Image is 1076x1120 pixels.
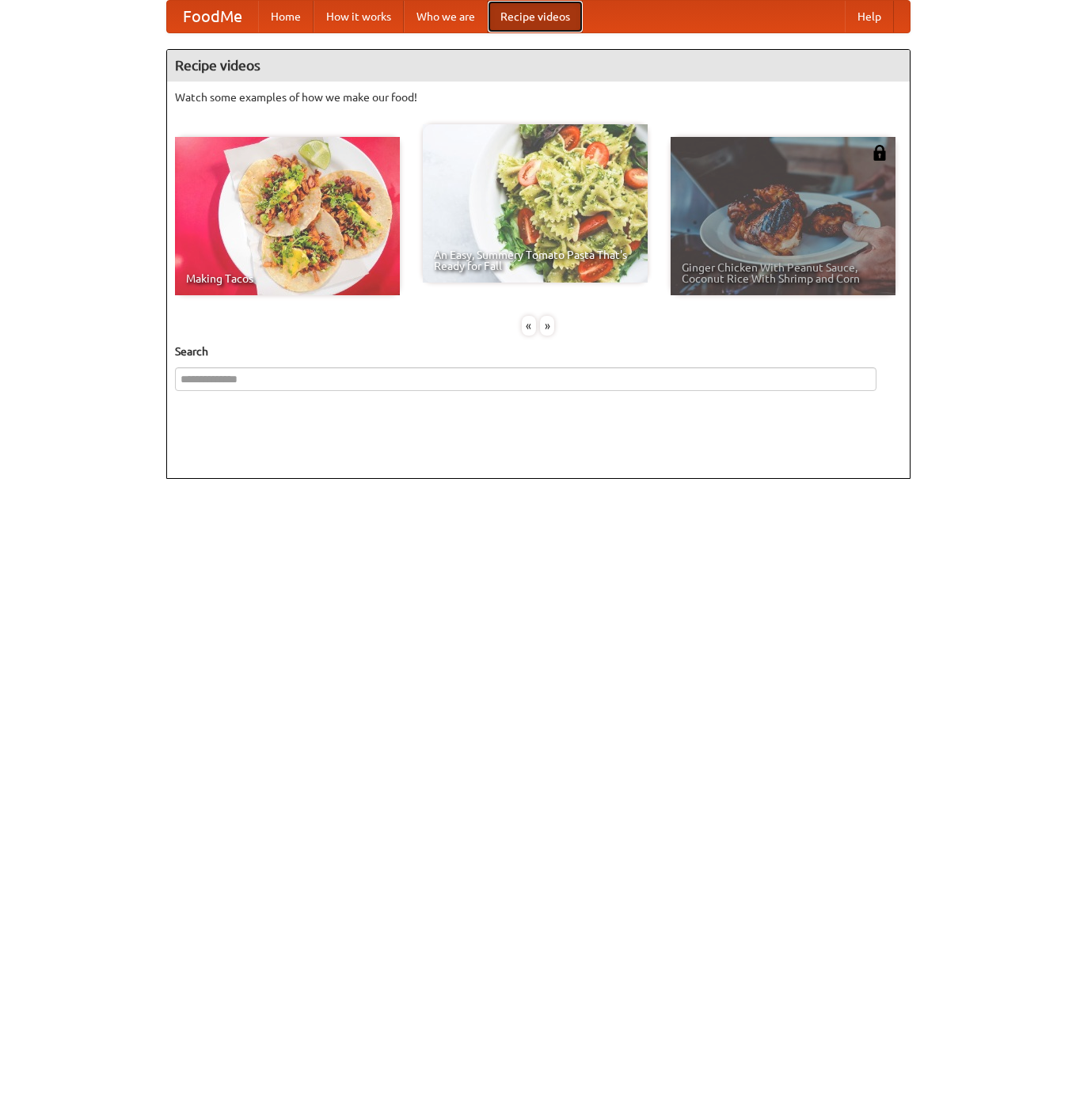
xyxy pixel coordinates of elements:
a: How it works [314,1,404,32]
p: Watch some examples of how we make our food! [175,89,902,105]
div: » [540,316,554,336]
a: Home [258,1,314,32]
h5: Search [175,344,902,359]
h4: Recipe videos [167,50,910,82]
img: 483408.png [872,145,888,161]
span: An Easy, Summery Tomato Pasta That's Ready for Fall [434,249,637,271]
a: Help [845,1,894,32]
a: Making Tacos [175,137,400,295]
a: Who we are [404,1,488,32]
a: Recipe videos [488,1,583,32]
a: FoodMe [167,1,258,32]
span: Making Tacos [186,273,389,284]
div: « [522,316,536,336]
a: An Easy, Summery Tomato Pasta That's Ready for Fall [423,124,648,283]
